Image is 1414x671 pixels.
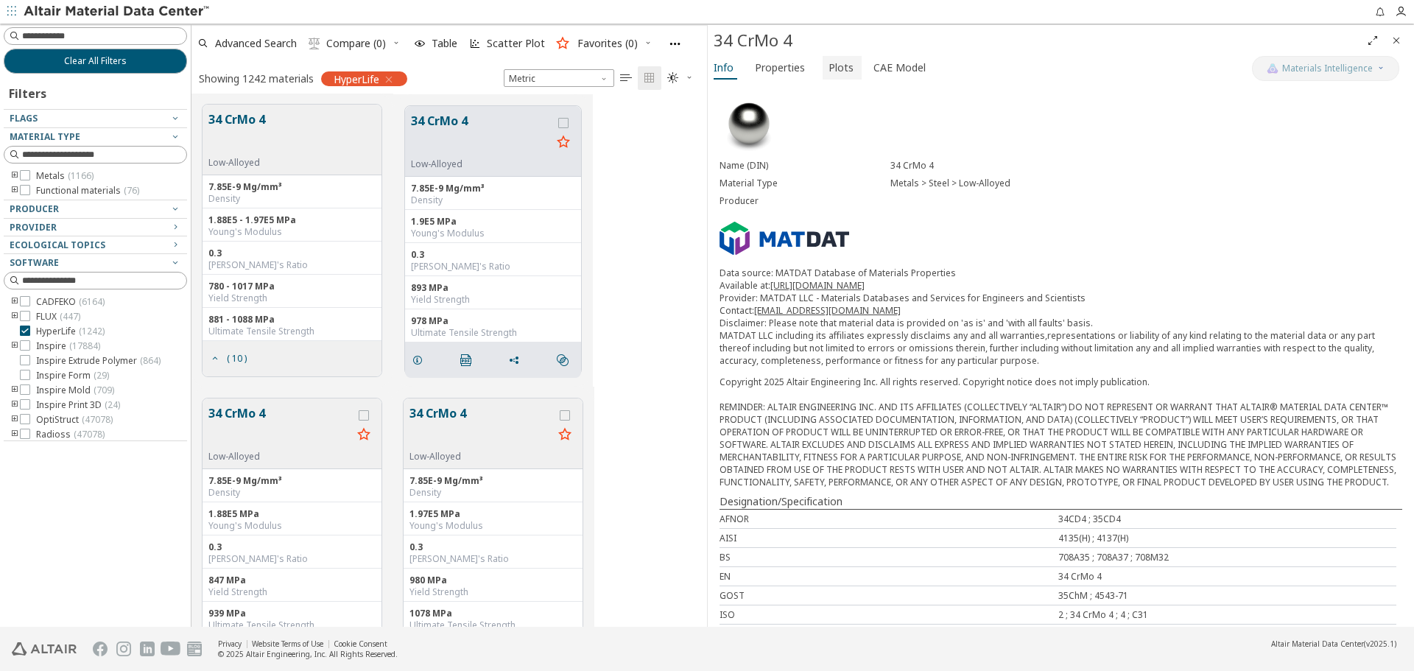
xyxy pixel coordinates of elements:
[411,216,575,228] div: 1.9E5 MPa
[409,487,577,499] div: Density
[208,193,376,205] div: Density
[620,72,632,84] i: 
[409,586,577,598] div: Yield Strength
[409,619,577,631] div: Ultimate Tensile Strength
[720,570,1058,583] div: EN
[36,414,113,426] span: OptiStruct
[208,451,352,463] div: Low-Alloyed
[10,170,20,182] i: toogle group
[411,327,575,339] div: Ultimate Tensile Strength
[36,340,100,352] span: Inspire
[36,311,80,323] span: FLUX
[4,49,187,74] button: Clear All Filters
[409,508,577,520] div: 1.97E5 MPa
[720,160,890,172] div: Name (DIN)
[208,520,376,532] div: Young's Modulus
[1058,513,1397,525] div: 34CD4 ; 35CD4
[208,214,376,226] div: 1.88E5 - 1.97E5 MPa
[10,185,20,197] i: toogle group
[638,66,661,90] button: Tile View
[770,279,865,292] a: [URL][DOMAIN_NAME]
[487,38,545,49] span: Scatter Plot
[720,376,1402,488] div: Copyright 2025 Altair Engineering Inc. All rights reserved. Copyright notice does not imply publi...
[36,185,139,197] span: Functional materials
[411,261,575,273] div: [PERSON_NAME]'s Ratio
[218,649,398,659] div: © 2025 Altair Engineering, Inc. All Rights Reserved.
[720,267,1402,367] p: Data source: MATDAT Database of Materials Properties Available at: Provider: MATDAT LLC - Materia...
[68,169,94,182] span: ( 1166 )
[208,508,376,520] div: 1.88E5 MPa
[326,38,386,49] span: Compare (0)
[24,4,211,19] img: Altair Material Data Center
[10,399,20,411] i: toogle group
[720,178,890,189] div: Material Type
[79,295,105,308] span: ( 6164 )
[208,404,352,451] button: 34 CrMo 4
[36,326,105,337] span: HyperLife
[1058,589,1397,602] div: 35ChM ; 4543-71
[720,513,1058,525] div: AFNOR
[4,254,187,272] button: Software
[550,345,581,375] button: Similar search
[1271,639,1396,649] div: (v2025.1)
[890,178,1402,189] div: Metals > Steel > Low-Alloyed
[829,56,854,80] span: Plots
[409,520,577,532] div: Young's Modulus
[409,575,577,586] div: 980 MPa
[432,38,457,49] span: Table
[208,553,376,565] div: [PERSON_NAME]'s Ratio
[10,429,20,440] i: toogle group
[411,294,575,306] div: Yield Strength
[1058,570,1397,583] div: 34 CrMo 4
[644,72,655,84] i: 
[557,354,569,366] i: 
[10,311,20,323] i: toogle group
[1058,608,1397,621] div: 2 ; 34 CrMo 4 ; 4 ; C31
[720,222,849,256] img: Logo - Provider
[208,487,376,499] div: Density
[4,219,187,236] button: Provider
[720,589,1058,602] div: GOST
[409,404,553,451] button: 34 CrMo 4
[1252,56,1399,81] button: AI CopilotMaterials Intelligence
[1267,63,1278,74] img: AI Copilot
[10,414,20,426] i: toogle group
[74,428,105,440] span: ( 47078 )
[504,69,614,87] div: Unit System
[36,384,114,396] span: Inspire Mold
[714,56,734,80] span: Info
[552,131,575,155] button: Favorite
[10,221,57,233] span: Provider
[411,315,575,327] div: 978 MPa
[79,325,105,337] span: ( 1242 )
[10,130,80,143] span: Material Type
[714,29,1361,52] div: 34 CrMo 4
[82,413,113,426] span: ( 47078 )
[36,296,105,308] span: CADFEKO
[36,370,109,382] span: Inspire Form
[10,384,20,396] i: toogle group
[502,345,532,375] button: Share
[1282,63,1373,74] span: Materials Intelligence
[208,259,376,271] div: [PERSON_NAME]'s Ratio
[614,66,638,90] button: Table View
[1385,29,1408,52] button: Close
[60,310,80,323] span: ( 447 )
[755,56,805,80] span: Properties
[754,304,901,317] a: [EMAIL_ADDRESS][DOMAIN_NAME]
[10,340,20,352] i: toogle group
[334,72,379,85] span: HyperLife
[227,354,247,363] span: ( 10 )
[12,642,77,656] img: Altair Engineering
[10,239,105,251] span: Ecological Topics
[36,429,105,440] span: Radioss
[208,314,376,326] div: 881 - 1088 MPa
[10,296,20,308] i: toogle group
[10,256,59,269] span: Software
[208,326,376,337] div: Ultimate Tensile Strength
[873,56,926,80] span: CAE Model
[94,384,114,396] span: ( 709 )
[1361,29,1385,52] button: Full Screen
[208,181,376,193] div: 7.85E-9 Mg/mm³
[409,475,577,487] div: 7.85E-9 Mg/mm³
